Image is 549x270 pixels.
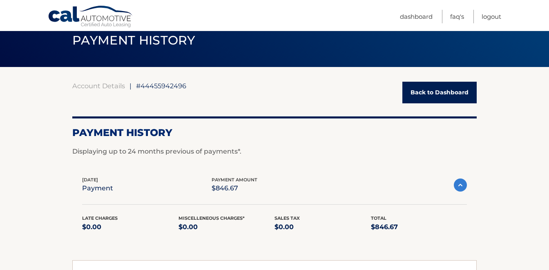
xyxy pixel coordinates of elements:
p: $846.67 [371,221,467,233]
span: Total [371,215,386,221]
p: $0.00 [274,221,371,233]
span: #44455942496 [136,82,186,90]
a: Back to Dashboard [402,82,477,103]
span: | [129,82,132,90]
img: accordion-active.svg [454,179,467,192]
a: FAQ's [450,10,464,23]
span: payment amount [212,177,257,183]
p: $0.00 [82,221,179,233]
h2: Payment History [72,127,477,139]
p: $846.67 [212,183,257,194]
span: Sales Tax [274,215,300,221]
a: Cal Automotive [48,5,134,29]
a: Logout [482,10,501,23]
p: Displaying up to 24 months previous of payments*. [72,147,477,156]
p: $0.00 [179,221,275,233]
span: [DATE] [82,177,98,183]
span: PAYMENT HISTORY [72,33,195,48]
span: Miscelleneous Charges* [179,215,245,221]
a: Account Details [72,82,125,90]
span: Late Charges [82,215,118,221]
a: Dashboard [400,10,433,23]
p: payment [82,183,113,194]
